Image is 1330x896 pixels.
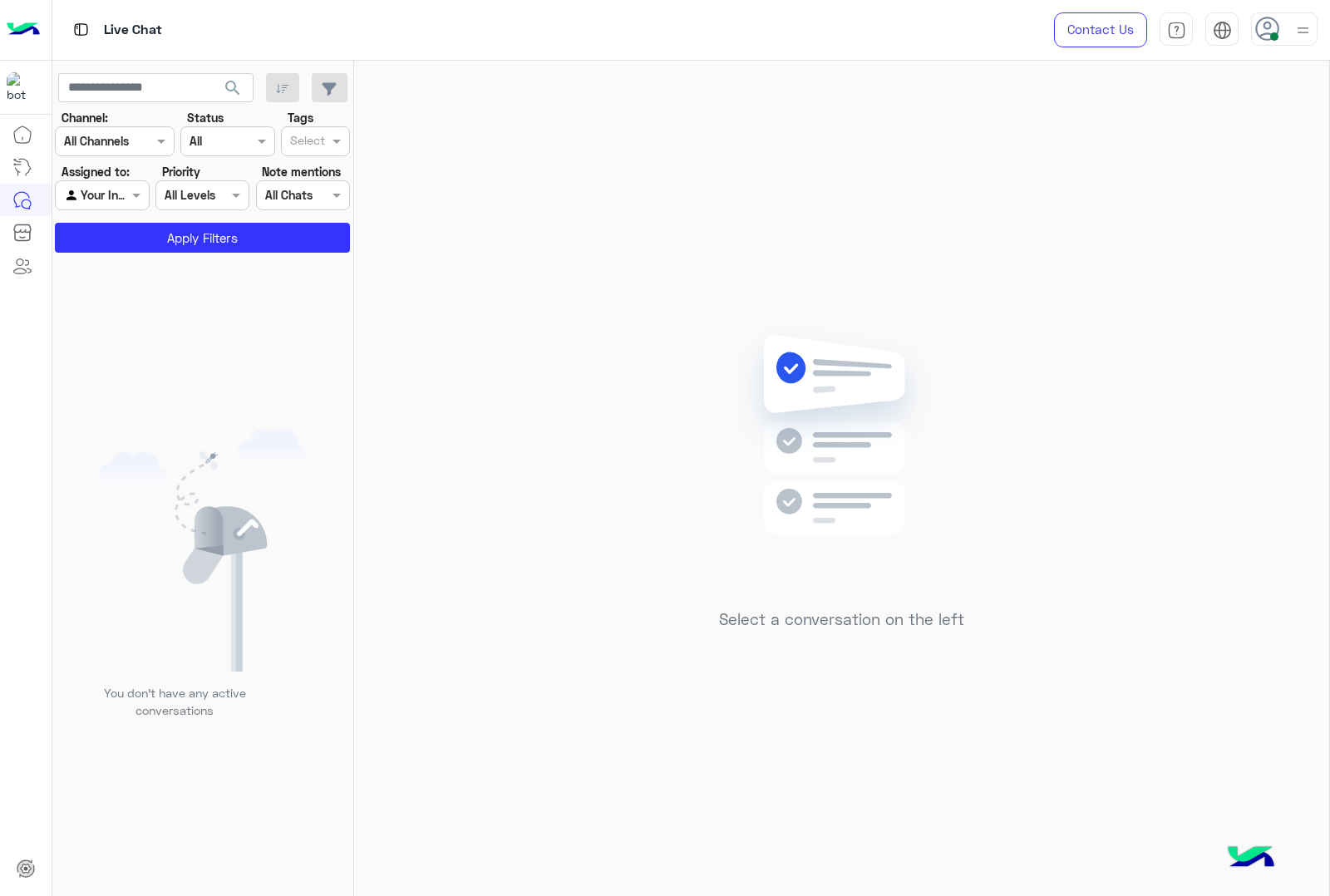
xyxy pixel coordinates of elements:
[213,73,254,109] button: search
[62,163,130,180] label: Assigned to:
[104,19,162,42] p: Live Chat
[223,78,243,98] span: search
[1222,830,1280,888] img: hulul-logo.png
[262,163,341,180] label: Note mentions
[722,322,962,598] img: no messages
[1213,21,1232,40] img: tab
[7,12,40,47] img: Logo
[288,109,313,126] label: Tags
[55,223,350,253] button: Apply Filters
[62,109,108,126] label: Channel:
[71,19,91,40] img: tab
[162,163,200,180] label: Priority
[1054,12,1147,47] a: Contact Us
[98,429,308,672] img: empty users
[1167,21,1186,40] img: tab
[288,131,325,153] div: Select
[7,72,37,102] img: 713415422032625
[1293,20,1313,41] img: profile
[719,610,964,629] h5: Select a conversation on the left
[1160,12,1193,47] a: tab
[187,109,224,126] label: Status
[91,684,259,720] p: You don’t have any active conversations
